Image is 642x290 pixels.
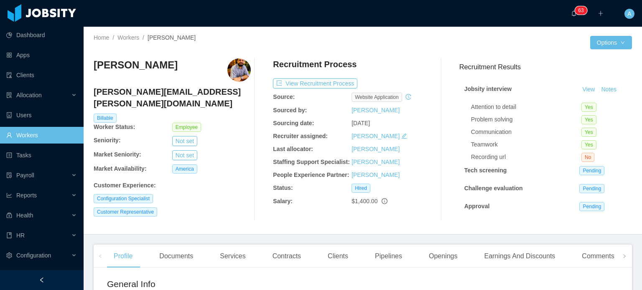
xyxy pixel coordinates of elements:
i: icon: right [622,254,627,258]
span: / [112,34,114,41]
button: Not set [172,150,197,160]
span: HR [16,232,25,239]
a: icon: pie-chartDashboard [6,27,77,43]
a: icon: userWorkers [6,127,77,144]
i: icon: bell [571,10,577,16]
a: icon: auditClients [6,67,77,83]
span: [DATE] [352,120,370,126]
b: Sourcing date: [273,120,314,126]
button: Notes [598,85,620,95]
span: Payroll [16,172,34,179]
i: icon: medicine-box [6,212,12,218]
b: Seniority: [94,137,121,144]
button: icon: exportView Recruitment Process [273,78,357,88]
span: Yes [581,128,596,137]
strong: Challenge evaluation [464,185,523,192]
strong: Tech screening [464,167,507,174]
div: Recording url [471,153,581,161]
a: [PERSON_NAME] [352,159,400,165]
h3: Recruitment Results [459,62,632,72]
div: Attention to detail [471,103,581,111]
i: icon: book [6,232,12,238]
b: Recruiter assigned: [273,133,328,139]
span: No [581,153,594,162]
span: Health [16,212,33,219]
h3: [PERSON_NAME] [94,58,178,72]
div: Pipelines [368,245,409,268]
span: Employee [172,123,201,132]
sup: 63 [575,6,587,15]
strong: Approval [464,203,490,209]
div: Contracts [266,245,308,268]
span: Yes [581,140,596,149]
span: Customer Representative [94,207,157,217]
b: Staffing Support Specialist: [273,159,350,165]
b: Customer Experience : [94,182,156,189]
div: Communication [471,128,581,136]
a: View [579,86,598,93]
b: Sourced by: [273,107,307,113]
p: 6 [578,6,581,15]
span: Configuration [16,252,51,259]
div: Teamwork [471,140,581,149]
a: [PERSON_NAME] [352,107,400,113]
a: [PERSON_NAME] [352,146,400,152]
b: Salary: [273,198,293,204]
div: Services [213,245,252,268]
b: Market Seniority: [94,151,141,158]
span: info-circle [382,198,387,204]
p: 3 [581,6,584,15]
span: America [172,164,197,174]
a: [PERSON_NAME] [352,133,400,139]
b: Market Availability: [94,165,147,172]
i: icon: setting [6,252,12,258]
i: icon: line-chart [6,192,12,198]
i: icon: edit [401,133,407,139]
span: Pending [579,202,604,211]
strong: Jobsity interview [464,86,512,92]
span: website application [352,93,402,102]
div: Clients [321,245,355,268]
div: Profile [107,245,139,268]
span: Configuration Specialist [94,194,153,203]
button: Not set [172,136,197,146]
div: Earnings And Discounts [477,245,562,268]
i: icon: history [405,94,411,100]
b: Last allocator: [273,146,313,152]
a: icon: robotUsers [6,107,77,124]
b: People Experience Partner: [273,171,349,178]
a: icon: profileTasks [6,147,77,164]
div: Problem solving [471,115,581,124]
span: A [627,9,631,19]
span: Billable [94,113,117,123]
i: icon: file-protect [6,172,12,178]
a: icon: exportView Recruitment Process [273,80,357,87]
div: Documents [153,245,200,268]
i: icon: solution [6,92,12,98]
span: Pending [579,184,604,193]
span: Yes [581,115,596,124]
div: Openings [422,245,464,268]
span: $1,400.00 [352,198,377,204]
b: Status: [273,184,293,191]
span: Reports [16,192,37,199]
h4: Recruitment Process [273,58,357,70]
span: Pending [579,166,604,175]
a: icon: appstoreApps [6,47,77,63]
i: icon: left [98,254,102,258]
div: Comments [575,245,621,268]
span: Hired [352,184,370,193]
span: Yes [581,103,596,112]
i: icon: plus [598,10,604,16]
span: / [143,34,144,41]
a: [PERSON_NAME] [352,171,400,178]
a: Home [94,34,109,41]
button: Optionsicon: down [590,36,632,49]
span: [PERSON_NAME] [148,34,196,41]
img: 854b604d-7dfe-4edd-b5b9-8a43c664d517_66f704b6333af-400w.png [227,58,251,82]
h4: [PERSON_NAME][EMAIL_ADDRESS][PERSON_NAME][DOMAIN_NAME] [94,86,251,109]
b: Worker Status: [94,124,135,130]
b: Source: [273,93,295,100]
a: Workers [117,34,139,41]
span: Allocation [16,92,42,98]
